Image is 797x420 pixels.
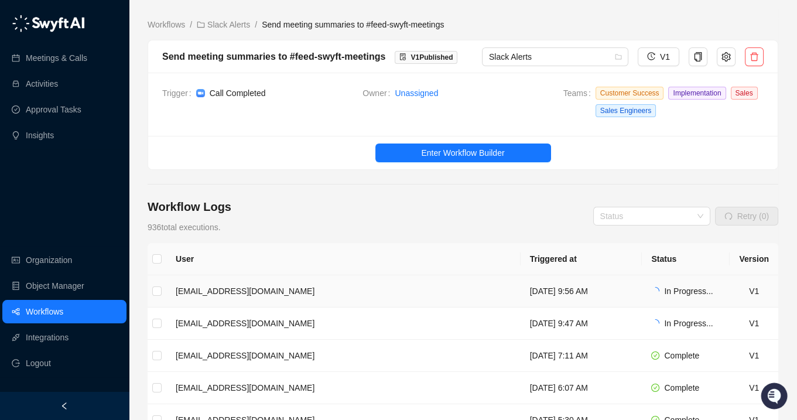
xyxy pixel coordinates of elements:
span: Logout [26,351,51,375]
td: [DATE] 7:11 AM [521,340,642,372]
li: / [255,18,257,31]
h4: Workflow Logs [148,199,231,215]
img: Swyft AI [12,12,35,35]
a: Workflows [145,18,187,31]
div: 📶 [53,165,62,175]
span: In Progress... [664,286,713,296]
span: copy [693,52,703,62]
img: zoom-DkfWWZB2.png [196,89,205,98]
span: 936 total executions. [148,223,221,232]
span: Implementation [668,87,726,100]
span: Owner [362,87,395,100]
button: Start new chat [199,110,213,124]
span: delete [750,52,759,62]
span: Complete [664,383,699,392]
a: 📚Docs [7,159,48,180]
td: [EMAIL_ADDRESS][DOMAIN_NAME] [166,372,521,404]
span: Pylon [117,193,142,202]
th: Version [730,243,778,275]
p: Welcome 👋 [12,47,213,66]
span: folder [197,21,205,29]
span: Complete [664,351,699,360]
span: loading [650,318,661,329]
img: logo-05li4sbe.png [12,15,85,32]
button: Enter Workflow Builder [375,144,551,162]
td: [EMAIL_ADDRESS][DOMAIN_NAME] [166,275,521,308]
span: check-circle [651,384,659,392]
span: Sales [731,87,758,100]
span: setting [721,52,731,62]
li: / [190,18,192,31]
a: Unassigned [395,87,438,100]
h2: How can we help? [12,66,213,84]
td: V1 [730,372,778,404]
a: Workflows [26,300,63,323]
span: In Progress... [664,319,713,328]
div: 📚 [12,165,21,175]
span: Docs [23,164,43,176]
span: Enter Workflow Builder [421,146,504,159]
a: 📶Status [48,159,95,180]
span: Teams [563,87,596,122]
span: Send meeting summaries to #feed-swyft-meetings [262,20,444,29]
a: Activities [26,72,58,95]
span: Status [64,164,90,176]
div: We're available if you need us! [40,118,148,127]
span: logout [12,359,20,367]
td: [EMAIL_ADDRESS][DOMAIN_NAME] [166,308,521,340]
img: 5124521997842_fc6d7dfcefe973c2e489_88.png [12,106,33,127]
a: Integrations [26,326,69,349]
iframe: Open customer support [760,381,791,413]
a: Enter Workflow Builder [148,144,778,162]
span: V1 [660,50,670,63]
span: Slack Alerts [489,48,621,66]
span: Sales Engineers [596,104,656,117]
span: Call Completed [210,88,266,98]
a: Object Manager [26,274,84,298]
td: V1 [730,308,778,340]
th: Triggered at [521,243,642,275]
a: Meetings & Calls [26,46,87,70]
td: V1 [730,275,778,308]
span: Customer Success [596,87,664,100]
span: left [60,402,69,410]
a: folder Slack Alerts [194,18,252,31]
td: V1 [730,340,778,372]
span: file-done [399,53,406,60]
td: [DATE] 6:07 AM [521,372,642,404]
span: check-circle [651,351,659,360]
button: Retry (0) [715,207,778,226]
div: Send meeting summaries to #feed-swyft-meetings [162,49,385,64]
td: [EMAIL_ADDRESS][DOMAIN_NAME] [166,340,521,372]
button: V1 [638,47,679,66]
a: Approval Tasks [26,98,81,121]
a: Powered byPylon [83,192,142,202]
span: V 1 Published [411,53,453,62]
div: Start new chat [40,106,192,118]
th: Status [642,243,730,275]
a: Insights [26,124,54,147]
td: [DATE] 9:56 AM [521,275,642,308]
a: Organization [26,248,72,272]
th: User [166,243,521,275]
span: history [647,52,655,60]
td: [DATE] 9:47 AM [521,308,642,340]
span: loading [650,286,661,296]
span: Trigger [162,87,196,100]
